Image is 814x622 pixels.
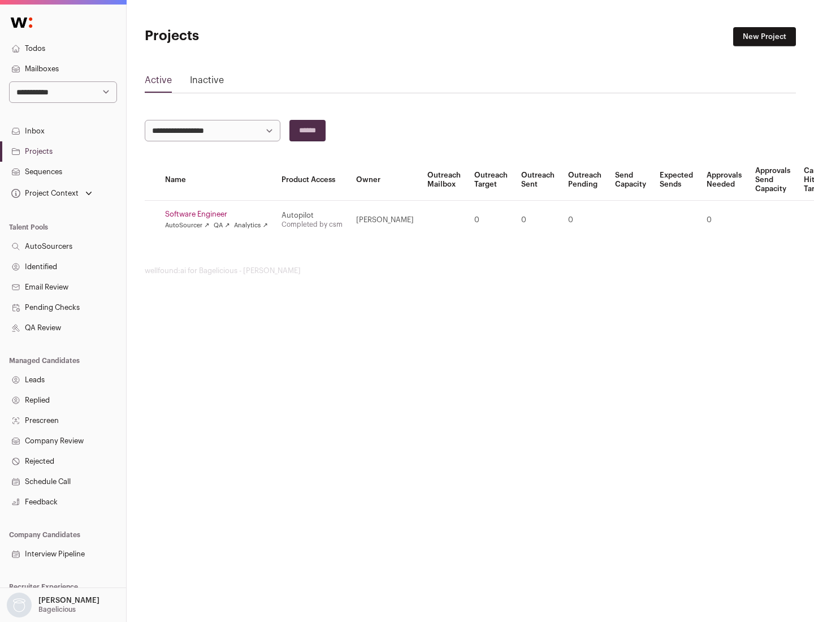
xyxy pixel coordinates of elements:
[561,201,608,240] td: 0
[9,185,94,201] button: Open dropdown
[5,11,38,34] img: Wellfound
[514,201,561,240] td: 0
[700,159,748,201] th: Approvals Needed
[700,201,748,240] td: 0
[733,27,796,46] a: New Project
[145,266,796,275] footer: wellfound:ai for Bagelicious - [PERSON_NAME]
[561,159,608,201] th: Outreach Pending
[349,159,421,201] th: Owner
[514,159,561,201] th: Outreach Sent
[234,221,267,230] a: Analytics ↗
[467,201,514,240] td: 0
[38,605,76,614] p: Bagelicious
[7,593,32,617] img: nopic.png
[158,159,275,201] th: Name
[349,201,421,240] td: [PERSON_NAME]
[5,593,102,617] button: Open dropdown
[421,159,467,201] th: Outreach Mailbox
[214,221,230,230] a: QA ↗
[282,221,343,228] a: Completed by csm
[653,159,700,201] th: Expected Sends
[145,74,172,92] a: Active
[608,159,653,201] th: Send Capacity
[282,211,343,220] div: Autopilot
[165,221,209,230] a: AutoSourcer ↗
[275,159,349,201] th: Product Access
[748,159,797,201] th: Approvals Send Capacity
[38,596,99,605] p: [PERSON_NAME]
[190,74,224,92] a: Inactive
[9,189,79,198] div: Project Context
[467,159,514,201] th: Outreach Target
[165,210,268,219] a: Software Engineer
[145,27,362,45] h1: Projects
